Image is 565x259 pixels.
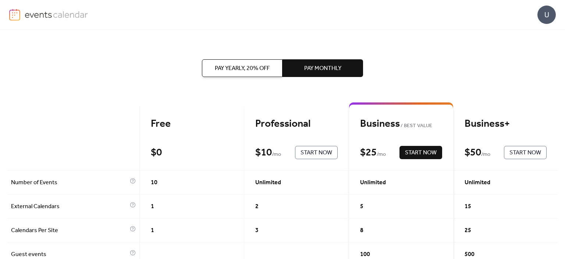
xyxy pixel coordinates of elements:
img: logo-type [25,9,88,20]
span: / mo [272,150,281,159]
span: 100 [360,250,370,259]
span: Unlimited [360,178,386,187]
span: 2 [255,202,259,211]
span: Guest events [11,250,128,259]
span: 8 [360,226,363,235]
span: 1 [151,202,154,211]
button: Start Now [295,146,338,159]
span: 3 [255,226,259,235]
div: Professional [255,118,337,130]
div: $ 25 [360,146,377,159]
span: 500 [465,250,475,259]
span: Calendars Per Site [11,226,128,235]
span: 15 [465,202,471,211]
button: Pay Monthly [282,59,363,77]
span: 25 [465,226,471,235]
span: / mo [481,150,490,159]
div: $ 50 [465,146,481,159]
span: Start Now [405,148,437,157]
button: Start Now [504,146,547,159]
div: $ 10 [255,146,272,159]
div: Business [360,118,442,130]
button: Start Now [399,146,442,159]
span: BEST VALUE [400,122,433,130]
span: 1 [151,226,154,235]
span: Start Now [301,148,332,157]
div: U [537,6,556,24]
span: / mo [377,150,386,159]
button: Pay Yearly, 20% off [202,59,282,77]
span: 5 [360,202,363,211]
span: Pay Monthly [304,64,341,73]
div: Free [151,118,233,130]
span: Pay Yearly, 20% off [215,64,270,73]
div: $ 0 [151,146,162,159]
span: Number of Events [11,178,128,187]
span: External Calendars [11,202,128,211]
span: Unlimited [465,178,490,187]
div: Business+ [465,118,547,130]
img: logo [9,9,20,21]
span: 10 [151,178,157,187]
span: Start Now [509,148,541,157]
span: Unlimited [255,178,281,187]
